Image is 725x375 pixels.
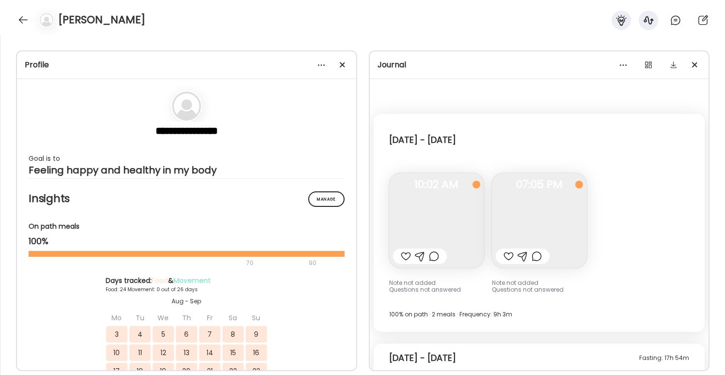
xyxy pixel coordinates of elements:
[29,164,345,176] div: Feeling happy and healthy in my body
[40,13,53,27] img: bg-avatar-default.svg
[199,326,221,343] div: 7
[222,326,244,343] div: 8
[173,276,211,285] span: Movement
[106,310,127,326] div: Mo
[492,279,538,287] span: Note not added
[172,92,201,121] img: bg-avatar-default.svg
[106,344,127,361] div: 10
[176,326,197,343] div: 6
[25,59,348,71] div: Profile
[492,285,564,294] span: Questions not answered
[389,279,436,287] span: Note not added
[152,276,168,285] span: Food
[492,180,587,189] span: 07:05 PM
[29,221,345,232] div: On path meals
[246,326,267,343] div: 9
[58,12,145,28] h4: [PERSON_NAME]
[389,180,484,189] span: 10:02 AM
[29,257,306,269] div: 70
[176,310,197,326] div: Th
[29,191,345,206] h2: Insights
[106,286,268,293] div: Food: 24 Movement: 0 out of 26 days
[29,235,345,247] div: 100%
[153,326,174,343] div: 5
[106,276,268,286] div: Days tracked: &
[389,285,461,294] span: Questions not answered
[246,344,267,361] div: 16
[153,344,174,361] div: 12
[129,344,151,361] div: 11
[199,344,221,361] div: 14
[199,310,221,326] div: Fr
[153,310,174,326] div: We
[176,344,197,361] div: 13
[378,59,701,71] div: Journal
[246,310,267,326] div: Su
[308,191,345,207] div: Manage
[106,326,127,343] div: 3
[639,352,689,364] div: Fasting: 17h 54m
[29,153,345,164] div: Goal is to
[389,134,456,146] div: [DATE] - [DATE]
[222,310,244,326] div: Sa
[106,297,268,306] div: Aug - Sep
[389,352,456,364] div: [DATE] - [DATE]
[308,257,317,269] div: 90
[389,309,690,320] div: 100% on path · 2 meals · Frequency: 9h 3m
[129,310,151,326] div: Tu
[222,344,244,361] div: 15
[129,326,151,343] div: 4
